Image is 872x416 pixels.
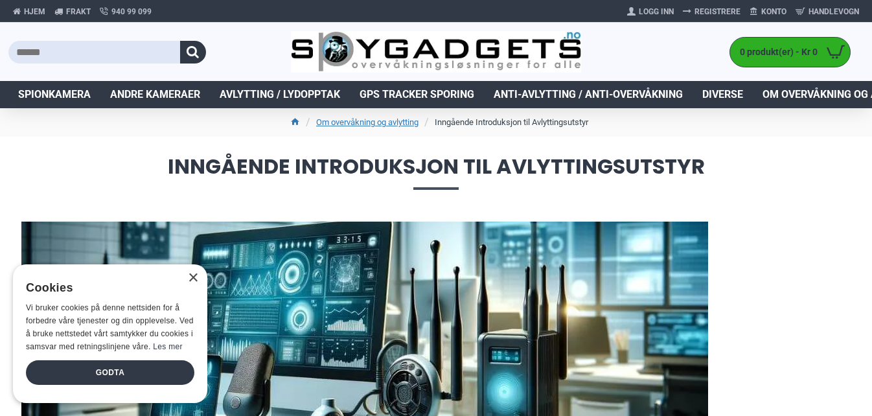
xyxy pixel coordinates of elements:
[484,81,693,108] a: Anti-avlytting / Anti-overvåkning
[761,6,786,17] span: Konto
[26,303,194,351] span: Vi bruker cookies på denne nettsiden for å forbedre våre tjenester og din opplevelse. Ved å bruke...
[791,1,864,22] a: Handlevogn
[694,6,740,17] span: Registrere
[26,274,186,302] div: Cookies
[291,31,582,73] img: SpyGadgets.no
[745,1,791,22] a: Konto
[188,273,198,283] div: Close
[702,87,743,102] span: Diverse
[730,45,821,59] span: 0 produkt(er) - Kr 0
[730,38,850,67] a: 0 produkt(er) - Kr 0
[110,87,200,102] span: Andre kameraer
[809,6,859,17] span: Handlevogn
[220,87,340,102] span: Avlytting / Lydopptak
[494,87,683,102] span: Anti-avlytting / Anti-overvåkning
[8,81,100,108] a: Spionkamera
[360,87,474,102] span: GPS Tracker Sporing
[100,81,210,108] a: Andre kameraer
[639,6,674,17] span: Logg Inn
[18,87,91,102] span: Spionkamera
[210,81,350,108] a: Avlytting / Lydopptak
[693,81,753,108] a: Diverse
[678,1,745,22] a: Registrere
[316,116,419,129] a: Om overvåkning og avlytting
[153,342,182,351] a: Les mer, opens a new window
[350,81,484,108] a: GPS Tracker Sporing
[26,360,194,385] div: Godta
[24,6,45,17] span: Hjem
[13,156,859,189] span: Inngående Introduksjon til Avlyttingsutstyr
[66,6,91,17] span: Frakt
[111,6,152,17] span: 940 99 099
[623,1,678,22] a: Logg Inn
